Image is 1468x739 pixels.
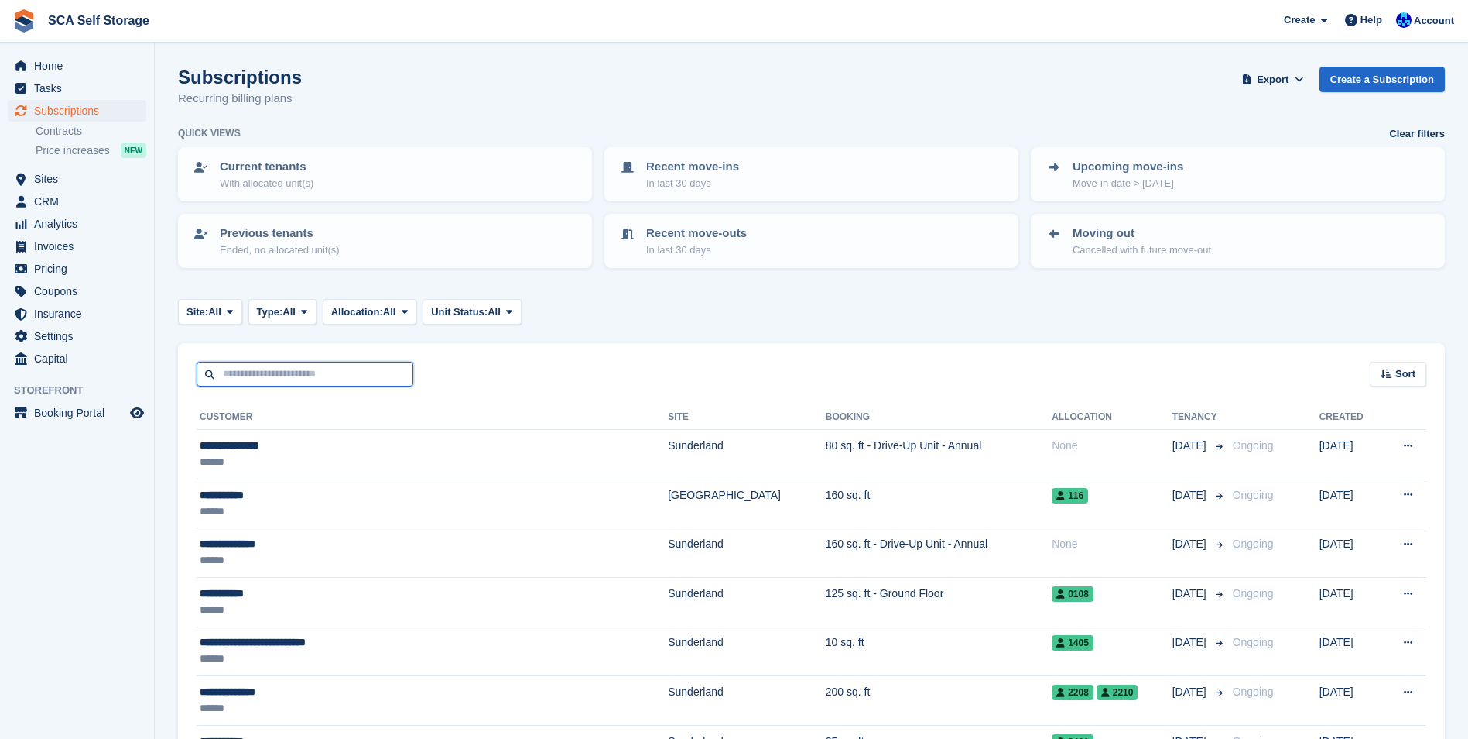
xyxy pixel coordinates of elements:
span: Booking Portal [34,402,127,424]
a: menu [8,191,146,212]
a: Clear filters [1389,126,1445,142]
span: Export [1257,72,1288,88]
span: [DATE] [1172,438,1210,454]
th: Allocation [1052,405,1172,430]
td: 200 sq. ft [826,676,1052,726]
td: [GEOGRAPHIC_DATA] [668,479,826,528]
span: 2210 [1097,685,1138,700]
span: Storefront [14,383,154,398]
img: stora-icon-8386f47178a22dfd0bd8f6a31ec36ba5ce8667c1dd55bd0f319d3a0aa187defe.svg [12,9,36,33]
p: Recurring billing plans [178,90,302,108]
p: Move-in date > [DATE] [1073,176,1183,191]
a: menu [8,303,146,325]
img: Kelly Neesham [1396,12,1412,28]
span: CRM [34,191,127,212]
a: menu [8,402,146,424]
span: [DATE] [1172,536,1210,552]
span: All [282,304,296,320]
th: Created [1319,405,1381,430]
span: 1405 [1052,635,1093,651]
td: 10 sq. ft [826,627,1052,676]
div: None [1052,438,1172,454]
button: Allocation: All [323,299,417,325]
p: In last 30 days [646,242,747,258]
a: menu [8,100,146,122]
a: SCA Self Storage [42,8,156,33]
td: 160 sq. ft - Drive-Up Unit - Annual [826,528,1052,578]
th: Tenancy [1172,405,1227,430]
a: Upcoming move-ins Move-in date > [DATE] [1032,149,1443,200]
span: Create [1284,12,1315,28]
a: Contracts [36,124,146,139]
td: Sunderland [668,430,826,479]
a: Moving out Cancelled with future move-out [1032,215,1443,266]
td: 80 sq. ft - Drive-Up Unit - Annual [826,430,1052,479]
p: Ended, no allocated unit(s) [220,242,340,258]
a: menu [8,77,146,99]
span: Subscriptions [34,100,127,122]
span: Insurance [34,303,127,325]
button: Unit Status: All [423,299,521,325]
button: Export [1239,67,1307,92]
p: Moving out [1073,225,1211,242]
span: Unit Status: [431,304,488,320]
a: Create a Subscription [1319,67,1445,92]
span: Home [34,55,127,77]
td: 125 sq. ft - Ground Floor [826,577,1052,627]
span: Ongoing [1233,686,1274,698]
p: With allocated unit(s) [220,176,313,191]
td: [DATE] [1319,528,1381,578]
span: Site: [186,304,208,320]
a: menu [8,213,146,235]
p: Cancelled with future move-out [1073,242,1211,258]
a: menu [8,348,146,369]
td: Sunderland [668,676,826,726]
span: Pricing [34,258,127,280]
a: Current tenants With allocated unit(s) [180,149,590,200]
span: Price increases [36,143,110,158]
div: NEW [121,143,146,158]
a: menu [8,325,146,347]
span: Settings [34,325,127,347]
th: Booking [826,405,1052,430]
span: Ongoing [1233,636,1274,648]
td: [DATE] [1319,577,1381,627]
span: Ongoing [1233,439,1274,452]
span: Ongoing [1233,538,1274,550]
span: Capital [34,348,127,369]
button: Site: All [178,299,242,325]
span: Tasks [34,77,127,99]
span: Invoices [34,235,127,257]
span: All [383,304,396,320]
div: None [1052,536,1172,552]
span: All [208,304,221,320]
span: 2208 [1052,685,1093,700]
p: Recent move-outs [646,225,747,242]
td: Sunderland [668,627,826,676]
span: Sites [34,168,127,190]
span: Analytics [34,213,127,235]
p: Recent move-ins [646,158,739,176]
p: Upcoming move-ins [1073,158,1183,176]
span: Account [1414,13,1454,29]
span: [DATE] [1172,684,1210,700]
span: Help [1360,12,1382,28]
th: Customer [197,405,668,430]
p: In last 30 days [646,176,739,191]
a: menu [8,280,146,302]
td: 160 sq. ft [826,479,1052,528]
span: 0108 [1052,586,1093,602]
a: menu [8,235,146,257]
p: Previous tenants [220,225,340,242]
span: [DATE] [1172,586,1210,602]
h6: Quick views [178,126,241,140]
td: [DATE] [1319,430,1381,479]
th: Site [668,405,826,430]
a: menu [8,168,146,190]
td: [DATE] [1319,479,1381,528]
a: menu [8,55,146,77]
td: Sunderland [668,577,826,627]
a: Price increases NEW [36,142,146,159]
td: Sunderland [668,528,826,578]
span: Allocation: [331,304,383,320]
